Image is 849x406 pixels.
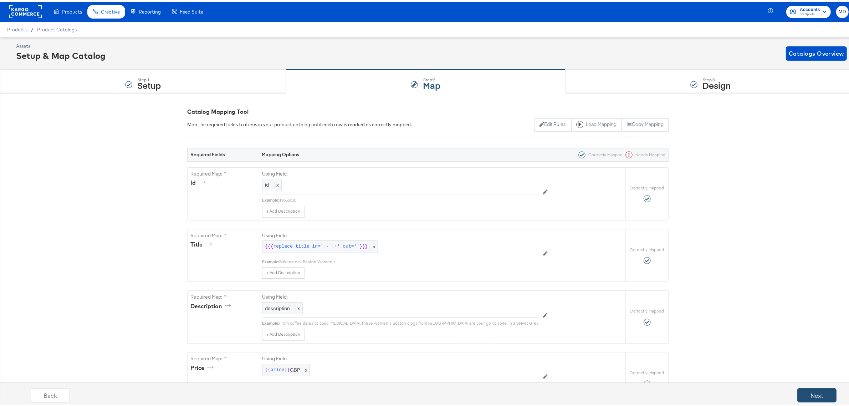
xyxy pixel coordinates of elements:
[296,303,300,310] span: x
[101,7,120,13] span: Creative
[265,242,273,248] span: {{{
[275,180,279,186] span: x
[800,10,820,16] span: JD Sports
[623,149,665,157] div: Needs Mapping
[190,362,216,370] div: price
[423,76,441,81] div: Step: 2
[279,196,538,201] div: 19655010
[16,48,106,60] div: Setup & Map Catalog
[273,242,359,248] span: replace title in=' - .+' out=''
[836,4,849,16] button: MD
[262,230,538,237] label: Using Field:
[265,180,269,186] span: id
[190,169,256,176] label: Required Map: *
[301,362,310,374] span: x
[190,177,208,185] div: id
[37,25,77,31] a: Product Catalogs
[190,292,256,299] label: Required Map: *
[262,319,279,324] div: Example:
[262,257,279,263] div: Example:
[180,7,203,13] span: Feed Suite
[271,365,285,372] span: price
[62,7,82,13] span: Products
[139,7,161,13] span: Reporting
[187,106,669,114] div: Catalog Mapping Tool
[7,25,27,31] span: Products
[265,365,271,372] span: {{
[359,242,368,248] span: }}}
[279,257,538,263] div: Birkenstock Boston Women's
[630,245,664,251] label: Correctly Mapped
[190,239,214,247] div: title
[138,77,161,89] strong: Setup
[31,386,70,401] button: Back
[285,365,290,372] span: }}
[262,169,538,176] label: Using Field:
[187,120,412,126] div: Map the required fields to items in your product catalog until each row is marked as correctly ma...
[190,230,256,237] label: Required Map: *
[423,77,441,89] strong: Map
[789,47,844,57] span: Catalogs Overview
[16,41,106,48] div: Assets
[265,365,307,372] span: GBP
[262,149,300,156] strong: Mapping Options
[27,25,37,31] span: /
[839,6,846,14] span: MD
[369,239,378,251] span: x
[534,117,571,130] button: Edit Rules
[800,4,820,12] span: Accounts
[262,196,279,201] div: Example:
[630,368,664,374] label: Correctly Mapped
[703,76,731,81] div: Step: 3
[576,149,623,157] div: Correctly Mapped
[190,354,256,360] label: Required Map: *
[262,204,305,215] button: + Add Description
[571,117,622,130] button: Load Mapping
[190,300,234,309] div: description
[630,183,664,189] label: Correctly Mapped
[786,45,847,59] button: Catalogs Overview
[265,303,290,310] span: description
[262,327,305,339] button: + Add Description
[797,386,837,401] button: Next
[630,306,664,312] label: Correctly Mapped
[786,4,831,16] button: AccountsJD Sports
[190,149,225,156] strong: Required Fields
[262,354,538,360] label: Using Field:
[622,117,669,130] button: Copy Mapping
[138,76,161,81] div: Step: 1
[703,77,731,89] strong: Design
[262,265,305,277] button: + Add Description
[262,292,538,299] label: Using Field:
